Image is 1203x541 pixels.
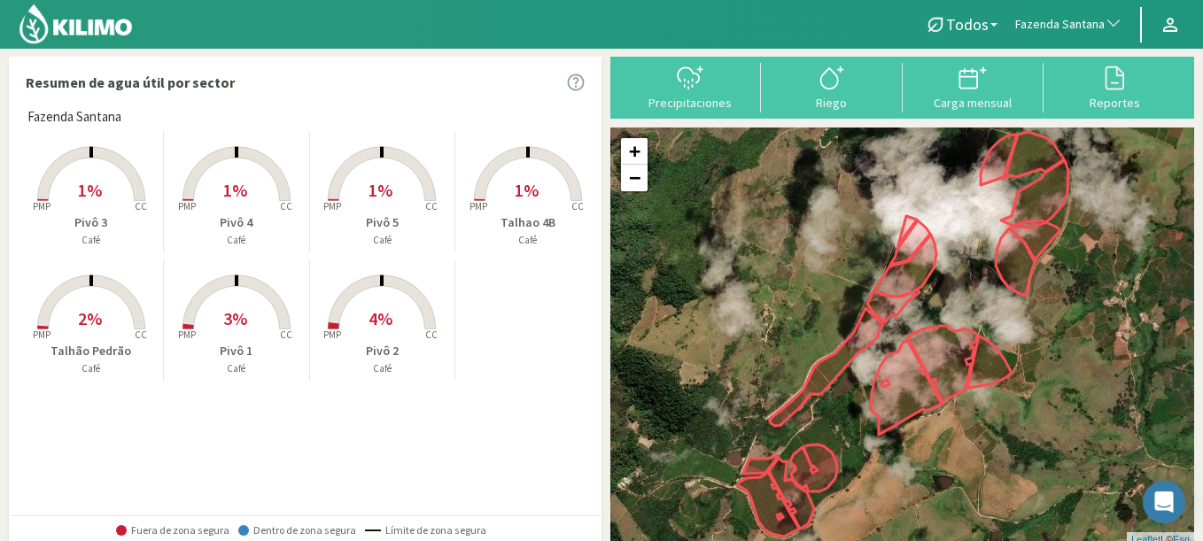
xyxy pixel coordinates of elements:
span: Fazenda Santana [1015,16,1105,34]
div: Open Intercom Messenger [1143,481,1185,523]
button: Reportes [1044,63,1185,110]
button: Carga mensual [903,63,1044,110]
span: 1% [515,179,539,201]
tspan: CC [280,328,292,341]
tspan: PMP [178,328,196,341]
p: Resumen de agua útil por sector [26,72,235,93]
p: Pivô 4 [164,213,308,232]
tspan: CC [425,328,438,341]
span: 3% [223,307,247,329]
p: Café [310,361,454,376]
tspan: PMP [32,328,50,341]
tspan: CC [425,200,438,213]
tspan: PMP [323,328,341,341]
button: Precipitaciones [619,63,761,110]
tspan: CC [280,200,292,213]
button: Riego [761,63,903,110]
p: Talhao 4B [455,213,601,232]
span: Límite de zona segura [365,524,486,537]
tspan: PMP [323,200,341,213]
div: Riego [766,97,897,109]
p: Café [310,233,454,248]
tspan: PMP [32,200,50,213]
p: Pivô 5 [310,213,454,232]
span: Fuera de zona segura [116,524,229,537]
span: 1% [223,179,247,201]
span: 1% [369,179,392,201]
p: Pivô 1 [164,342,308,360]
span: 4% [369,307,392,329]
tspan: CC [571,200,584,213]
div: Reportes [1049,97,1180,109]
p: Talhão Pedrão [19,342,163,360]
tspan: CC [135,328,147,341]
span: 2% [78,307,102,329]
div: Carga mensual [908,97,1039,109]
p: Café [164,361,308,376]
a: Zoom out [621,165,648,191]
a: Zoom in [621,138,648,165]
p: Café [19,361,163,376]
tspan: CC [135,200,147,213]
img: Kilimo [18,3,134,45]
tspan: PMP [178,200,196,213]
span: Todos [946,15,989,34]
p: Café [19,233,163,248]
span: Dentro de zona segura [238,524,356,537]
p: Pivô 3 [19,213,163,232]
span: Fazenda Santana [27,107,121,128]
span: 1% [78,179,102,201]
button: Fazenda Santana [1006,5,1131,44]
p: Café [164,233,308,248]
p: Pivô 2 [310,342,454,360]
div: Precipitaciones [625,97,756,109]
p: Café [455,233,601,248]
tspan: PMP [470,200,487,213]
